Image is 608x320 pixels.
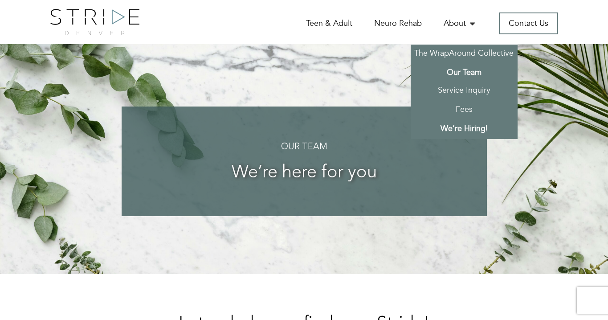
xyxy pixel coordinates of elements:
[139,163,469,183] h3: We’re here for you
[499,12,558,34] a: Contact Us
[411,82,518,101] a: Service Inquiry
[411,101,518,120] a: Fees
[50,9,139,35] img: logo.png
[374,18,422,29] a: Neuro Rehab
[306,18,352,29] a: Teen & Adult
[139,142,469,152] h4: Our Team
[411,120,518,139] a: We’re Hiring!
[411,64,518,82] a: Our Team
[411,45,518,64] a: The WrapAround Collective
[444,18,477,29] a: About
